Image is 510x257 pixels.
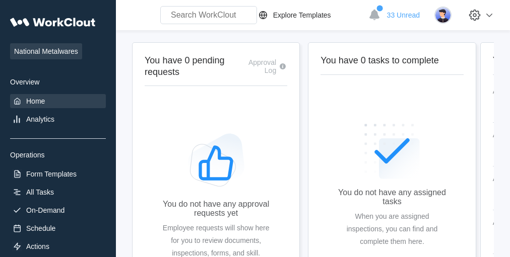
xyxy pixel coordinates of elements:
[321,55,463,66] h2: You have 0 tasks to complete
[26,97,45,105] div: Home
[337,188,447,206] div: You do not have any assigned tasks
[26,206,65,214] div: On-Demand
[337,210,447,248] div: When you are assigned inspections, you can find and complete them here.
[145,55,242,77] h2: You have 0 pending requests
[10,203,106,217] a: On-Demand
[26,170,77,178] div: Form Templates
[10,221,106,235] a: Schedule
[161,200,271,218] div: You do not have any approval requests yet
[10,78,106,86] div: Overview
[10,239,106,253] a: Actions
[10,94,106,108] a: Home
[434,7,452,24] img: user-5.png
[10,151,106,159] div: Operations
[257,9,363,21] a: Explore Templates
[26,224,55,232] div: Schedule
[10,167,106,181] a: Form Templates
[160,6,257,24] input: Search WorkClout
[10,112,106,126] a: Analytics
[26,188,54,196] div: All Tasks
[26,115,54,123] div: Analytics
[273,11,331,19] div: Explore Templates
[387,11,420,19] span: 33 Unread
[242,58,276,74] div: Approval Log
[10,43,82,59] span: National Metalwares
[10,185,106,199] a: All Tasks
